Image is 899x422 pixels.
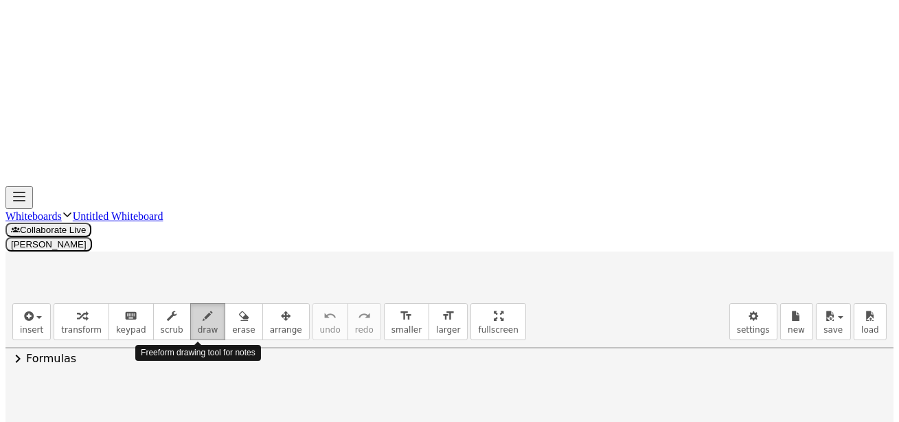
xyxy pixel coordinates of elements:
span: transform [61,325,102,335]
span: settings [737,325,770,335]
button: arrange [262,303,310,340]
span: undo [320,325,341,335]
button: fullscreen [470,303,525,340]
button: [PERSON_NAME] [5,237,92,252]
i: format_size [400,308,413,324]
span: erase [232,325,255,335]
span: redo [355,325,374,335]
button: undoundo [312,303,348,340]
button: transform [54,303,109,340]
span: chevron_right [10,351,26,367]
span: [PERSON_NAME] [11,239,87,249]
button: Collaborate Live [5,223,91,237]
span: larger [436,325,460,335]
button: format_sizesmaller [384,303,429,340]
span: fullscreen [478,325,518,335]
button: load [854,303,887,340]
a: Untitled Whiteboard [73,210,163,222]
button: chevron_rightFormulas [5,348,894,370]
span: save [823,325,843,335]
span: new [788,325,805,335]
button: draw [190,303,226,340]
button: scrub [153,303,191,340]
div: Freeform drawing tool for notes [135,345,261,361]
span: keypad [116,325,146,335]
span: Collaborate Live [11,225,86,235]
button: format_sizelarger [429,303,468,340]
i: keyboard [124,308,137,324]
i: redo [358,308,371,324]
span: arrange [270,325,302,335]
button: new [780,303,813,340]
a: Whiteboards [5,210,62,222]
button: erase [225,303,262,340]
button: Toggle navigation [5,186,33,209]
span: insert [20,325,43,335]
button: insert [12,303,51,340]
i: undo [323,308,337,324]
i: format_size [442,308,455,324]
button: settings [729,303,777,340]
span: scrub [161,325,183,335]
span: smaller [391,325,422,335]
button: save [816,303,851,340]
span: load [861,325,879,335]
button: redoredo [348,303,381,340]
button: keyboardkeypad [109,303,154,340]
span: draw [198,325,218,335]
